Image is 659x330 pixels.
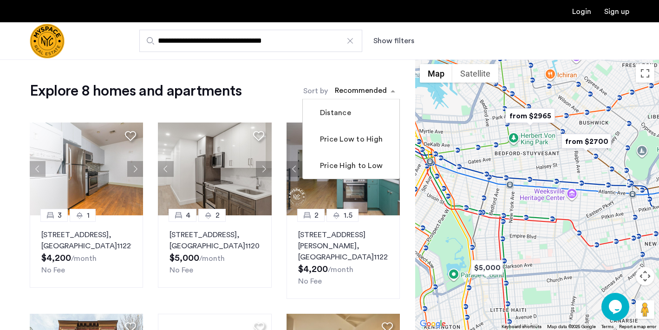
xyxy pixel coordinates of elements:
a: Login [572,8,591,15]
label: Distance [318,107,351,118]
p: [STREET_ADDRESS][PERSON_NAME] 11221 [298,229,388,263]
iframe: chat widget [601,293,631,321]
a: 31[STREET_ADDRESS], [GEOGRAPHIC_DATA]11221No Fee [30,215,143,288]
p: [STREET_ADDRESS] 11205 [170,229,260,252]
button: Toggle fullscreen view [636,64,654,83]
span: $5,000 [170,253,199,263]
span: $4,200 [298,265,328,274]
span: 2 [215,210,220,221]
img: 1997_638555319680498839.jpeg [287,123,400,215]
button: Show street map [420,64,452,83]
button: Keyboard shortcuts [502,324,542,330]
button: Previous apartment [158,161,174,177]
span: No Fee [170,266,193,274]
ng-dropdown-panel: Options list [302,99,400,179]
sub: /month [199,255,225,262]
button: Previous apartment [30,161,46,177]
h1: Explore 8 homes and apartments [30,82,241,100]
div: from $2700 [558,131,615,152]
img: 1996_638246139995025989.jpeg [30,123,144,215]
label: Price High to Low [318,160,383,171]
span: No Fee [298,278,322,285]
button: Show or hide filters [373,35,414,46]
a: Open this area in Google Maps (opens a new window) [418,318,448,330]
div: from $2965 [502,105,559,126]
span: 4 [186,210,190,221]
label: Sort by [303,85,328,97]
p: [STREET_ADDRESS] 11221 [41,229,131,252]
img: 1990_638169018944126910.jpeg [158,123,272,215]
div: $5,000 [467,257,507,278]
input: Apartment Search [139,30,362,52]
a: Cazamio Logo [30,24,65,58]
button: Show satellite imagery [452,64,498,83]
span: 3 [58,210,62,221]
button: Previous apartment [287,161,302,177]
button: Next apartment [127,161,143,177]
button: Next apartment [256,161,272,177]
button: Map camera controls [636,267,654,285]
span: Map data ©2025 Google [547,324,596,329]
label: Price Low to High [318,134,383,145]
span: 1 [87,210,90,221]
span: 2 [314,210,319,221]
a: 42[STREET_ADDRESS], [GEOGRAPHIC_DATA]11205No Fee [158,215,271,288]
span: $4,200 [41,253,71,263]
img: Google [418,318,448,330]
img: logo [30,24,65,58]
a: Terms (opens in new tab) [601,324,613,330]
ng-select: sort-apartment [330,83,400,99]
a: 21.5[STREET_ADDRESS][PERSON_NAME], [GEOGRAPHIC_DATA]11221No Fee [287,215,400,299]
a: Registration [604,8,629,15]
a: Report a map error [619,324,656,330]
span: No Fee [41,266,65,274]
sub: /month [328,266,353,273]
button: Drag Pegman onto the map to open Street View [636,300,654,319]
sub: /month [71,255,97,262]
span: 1.5 [344,210,352,221]
div: Recommended [333,85,387,98]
